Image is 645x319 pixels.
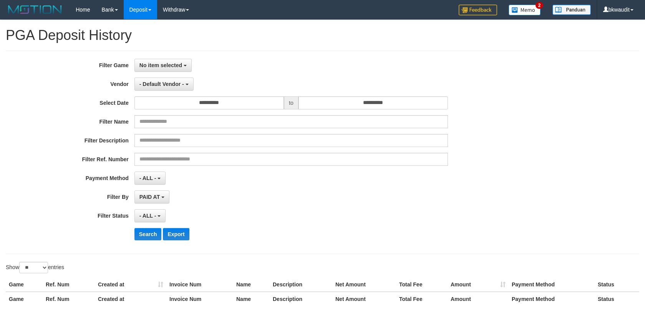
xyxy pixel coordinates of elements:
img: MOTION_logo.png [6,4,64,15]
th: Net Amount [332,292,396,306]
th: Payment Method [509,292,595,306]
span: 2 [536,2,544,9]
button: Export [163,228,189,240]
th: Invoice Num [166,292,233,306]
img: panduan.png [552,5,591,15]
select: Showentries [19,262,48,273]
th: Game [6,278,43,292]
th: Ref. Num [43,292,95,306]
th: Game [6,292,43,306]
th: Status [595,292,639,306]
button: Search [134,228,162,240]
button: - ALL - [134,172,166,185]
button: No item selected [134,59,192,72]
th: Name [233,278,270,292]
th: Created at [95,278,166,292]
span: - Default Vendor - [139,81,184,87]
img: Feedback.jpg [459,5,497,15]
button: - Default Vendor - [134,78,194,91]
th: Total Fee [396,292,448,306]
span: PAID AT [139,194,160,200]
span: to [284,96,298,109]
th: Invoice Num [166,278,233,292]
button: PAID AT [134,190,169,203]
th: Amount [448,278,509,292]
h1: PGA Deposit History [6,28,639,43]
th: Description [270,292,332,306]
th: Name [233,292,270,306]
span: - ALL - [139,213,156,219]
span: No item selected [139,62,182,68]
img: Button%20Memo.svg [509,5,541,15]
th: Status [595,278,639,292]
th: Ref. Num [43,278,95,292]
th: Net Amount [332,278,396,292]
th: Total Fee [396,278,448,292]
button: - ALL - [134,209,166,222]
th: Description [270,278,332,292]
th: Created at [95,292,166,306]
th: Amount [448,292,509,306]
label: Show entries [6,262,64,273]
th: Payment Method [509,278,595,292]
span: - ALL - [139,175,156,181]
